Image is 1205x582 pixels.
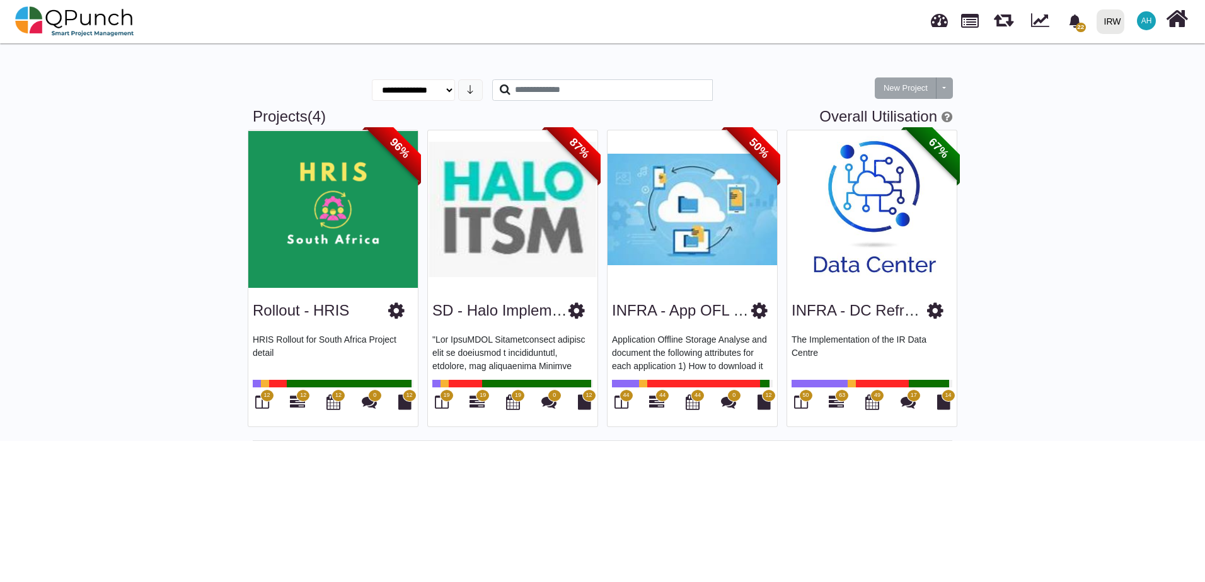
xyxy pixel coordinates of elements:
[732,391,735,400] span: 0
[443,391,449,400] span: 19
[649,394,664,409] i: Gantt
[362,394,377,409] i: Punch Discussions
[623,391,629,400] span: 44
[937,394,950,409] i: Document Library
[1104,11,1121,33] div: IRW
[1141,17,1152,25] span: AH
[545,113,614,183] span: 87%
[263,391,270,400] span: 12
[961,8,979,28] span: Projects
[406,391,412,400] span: 12
[724,113,794,183] span: 50%
[15,3,134,40] img: qpunch-sp.fa6292f.png
[612,302,775,319] a: INFRA - App OFL STRG
[1129,1,1163,41] a: AH
[792,333,952,371] p: The Implementation of the IR Data Centre
[432,302,573,319] a: SD - Halo Implement
[458,79,483,101] button: arrow down
[792,302,928,319] a: INFRA - DC Refresh
[1061,1,1092,40] a: bell fill22
[721,394,736,409] i: Punch Discussions
[553,391,556,400] span: 0
[506,394,520,409] i: Calendar
[1025,1,1061,42] div: Dynamic Report
[515,391,521,400] span: 19
[829,399,844,409] a: 63
[435,394,449,409] i: Board
[300,391,306,400] span: 12
[470,394,485,409] i: Gantt
[255,394,269,409] i: Board
[931,8,948,26] span: Dashboard
[335,391,342,400] span: 12
[585,391,592,400] span: 12
[398,394,412,409] i: Document Library
[874,391,880,400] span: 49
[541,394,556,409] i: Punch Discussions
[308,108,321,125] span: Active
[612,302,751,320] h3: INFRA - App OFL STRG
[865,394,879,409] i: Calendar
[802,391,809,400] span: 50
[1068,14,1081,28] svg: bell fill
[1166,7,1188,31] i: Home
[253,302,349,320] h3: Rollout - HRIS
[253,302,349,319] a: Rollout - HRIS
[480,391,486,400] span: 19
[794,394,808,409] i: Board
[1137,11,1156,30] span: Asim Hussain
[614,394,628,409] i: Board
[839,391,845,400] span: 63
[465,84,475,94] svg: arrow down
[937,108,952,125] a: Help
[365,113,435,183] span: 96%
[765,391,771,400] span: 12
[829,394,844,409] i: Gantt
[994,6,1013,27] span: Releases
[1091,1,1129,42] a: IRW
[578,394,591,409] i: Document Library
[470,399,485,409] a: 19
[1064,9,1086,32] div: Notification
[686,394,700,409] i: Calendar
[253,333,413,371] p: HRIS Rollout for South Africa Project detail
[945,391,951,400] span: 14
[290,394,305,409] i: Gantt
[432,333,593,371] p: "Lor IpsuMDOL Sitametconsect adipisc elit se doeiusmod t incididuntutl, etdolore, mag aliquaenima...
[649,399,664,409] a: 44
[373,391,376,400] span: 0
[659,391,666,400] span: 44
[1076,23,1086,32] span: 22
[612,333,773,371] p: Application Offline Storage Analyse and document the following attributes for each application 1)...
[290,399,305,409] a: 12
[901,394,916,409] i: Punch Discussions
[792,302,927,320] h3: INFRA - DC Refresh
[911,391,917,400] span: 17
[695,391,701,400] span: 44
[326,394,340,409] i: Calendar
[819,108,937,125] a: Overall Utilisation
[904,113,974,183] span: 67%
[253,108,952,126] h3: Projects )
[758,394,771,409] i: Document Library
[432,302,568,320] h3: SD - Halo Implement
[875,77,937,99] button: New Project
